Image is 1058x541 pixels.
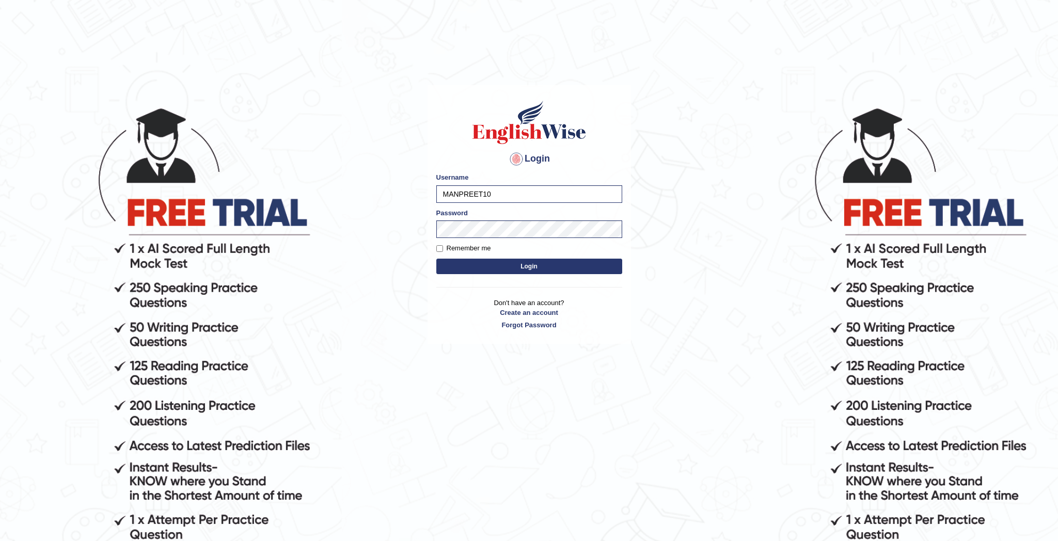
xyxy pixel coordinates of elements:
[470,99,588,146] img: Logo of English Wise sign in for intelligent practice with AI
[436,208,468,218] label: Password
[436,298,622,330] p: Don't have an account?
[436,259,622,274] button: Login
[436,245,443,252] input: Remember me
[436,308,622,317] a: Create an account
[436,172,469,182] label: Username
[436,320,622,330] a: Forgot Password
[436,243,491,253] label: Remember me
[436,151,622,167] h4: Login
